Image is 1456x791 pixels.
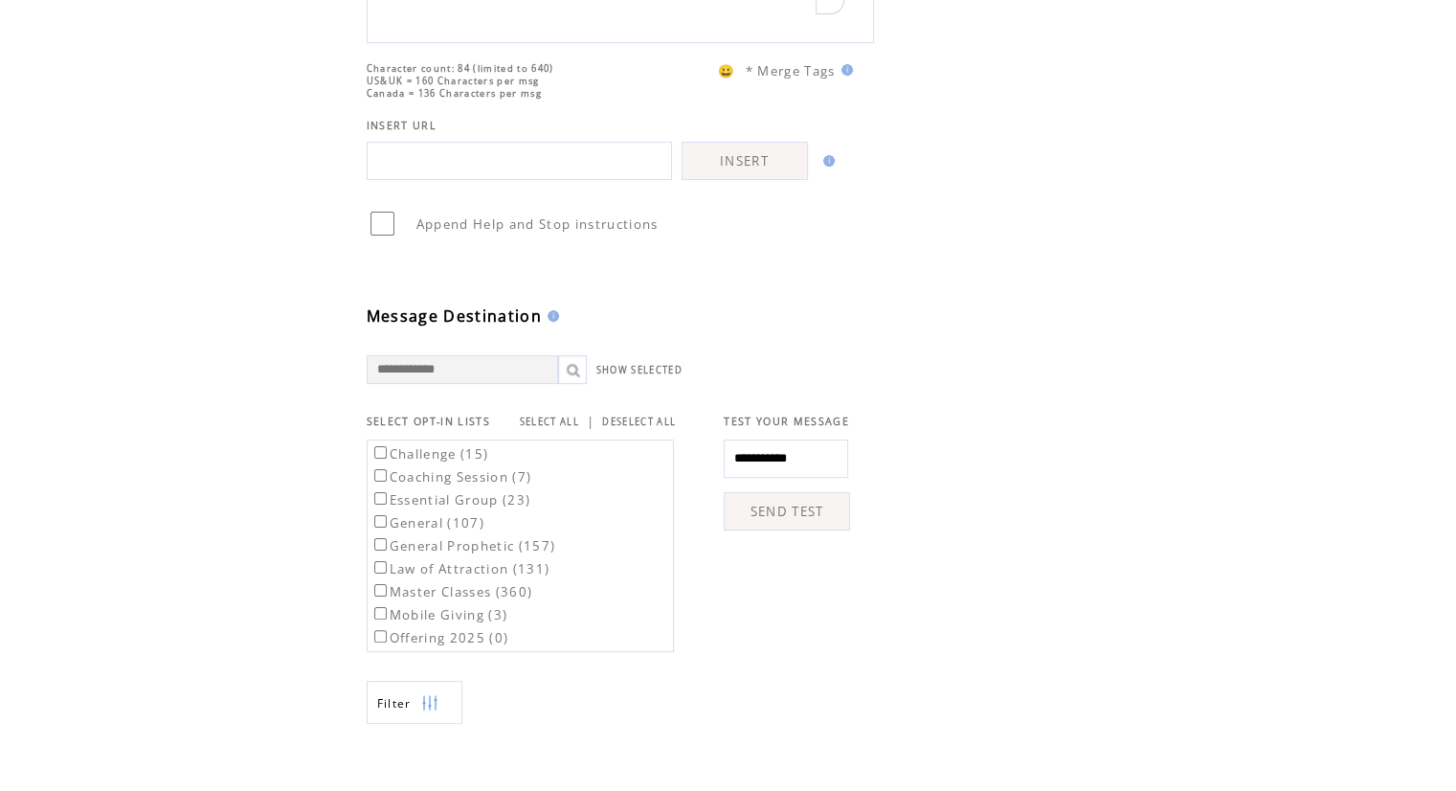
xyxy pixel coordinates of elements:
[367,75,540,87] span: US&UK = 160 Characters per msg
[367,681,462,724] a: Filter
[367,415,490,428] span: SELECT OPT-IN LISTS
[370,537,556,554] label: General Prophetic (157)
[587,413,594,430] span: |
[370,560,550,577] label: Law of Attraction (131)
[370,514,484,531] label: General (107)
[367,62,554,75] span: Character count: 84 (limited to 640)
[374,446,387,459] input: Challenge (15)
[520,416,579,428] a: SELECT ALL
[746,62,836,79] span: * Merge Tags
[682,142,808,180] a: INSERT
[596,364,683,376] a: SHOW SELECTED
[377,695,412,712] span: Show filters
[542,310,559,322] img: help.gif
[374,561,387,574] input: Law of Attraction (131)
[374,515,387,528] input: General (107)
[370,606,508,623] label: Mobile Giving (3)
[374,469,387,482] input: Coaching Session (7)
[367,119,437,132] span: INSERT URL
[416,215,659,233] span: Append Help and Stop instructions
[818,155,835,167] img: help.gif
[370,491,531,508] label: Essential Group (23)
[374,538,387,551] input: General Prophetic (157)
[602,416,676,428] a: DESELECT ALL
[370,445,489,463] label: Challenge (15)
[836,64,853,76] img: help.gif
[370,629,509,646] label: Offering 2025 (0)
[374,492,387,505] input: Essential Group (23)
[374,607,387,620] input: Mobile Giving (3)
[374,584,387,597] input: Master Classes (360)
[374,630,387,643] input: Offering 2025 (0)
[724,415,849,428] span: TEST YOUR MESSAGE
[367,305,542,327] span: Message Destination
[370,468,532,486] label: Coaching Session (7)
[421,682,438,725] img: filters.png
[367,87,542,100] span: Canada = 136 Characters per msg
[370,583,533,600] label: Master Classes (360)
[724,492,850,531] a: SEND TEST
[718,62,735,79] span: 😀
